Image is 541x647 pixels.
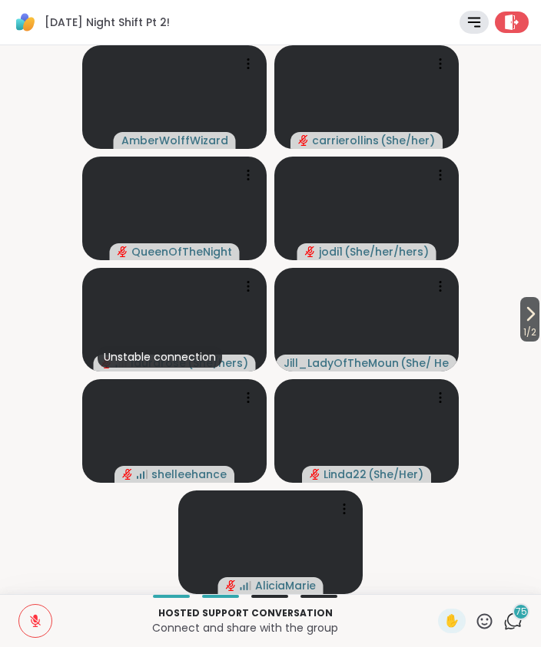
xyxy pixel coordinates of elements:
[305,246,316,257] span: audio-muted
[310,469,320,480] span: audio-muted
[520,323,539,342] span: 1 / 2
[298,135,309,146] span: audio-muted
[98,346,222,368] div: Unstable connection
[344,244,429,259] span: ( She/her/hers )
[444,612,460,630] span: ✋
[324,467,367,482] span: Linda22
[131,244,232,259] span: QueenOfTheNight
[226,580,237,591] span: audio-muted
[61,620,429,635] p: Connect and share with the group
[516,606,527,619] span: 75
[151,467,227,482] span: shelleehance
[61,606,429,620] p: Hosted support conversation
[368,467,423,482] span: ( She/Her )
[284,355,398,371] span: Jill_LadyOfTheMountain
[400,355,450,371] span: ( She/ Her )
[45,15,170,30] span: [DATE] Night Shift Pt 2!
[312,133,379,148] span: carrierollins
[121,133,228,148] span: AmberWolffWizard
[12,9,38,35] img: ShareWell Logomark
[520,297,539,342] button: 1/2
[319,244,343,259] span: jodi1
[122,469,133,480] span: audio-muted
[118,246,128,257] span: audio-muted
[380,133,435,148] span: ( She/her )
[255,578,316,593] span: AliciaMarie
